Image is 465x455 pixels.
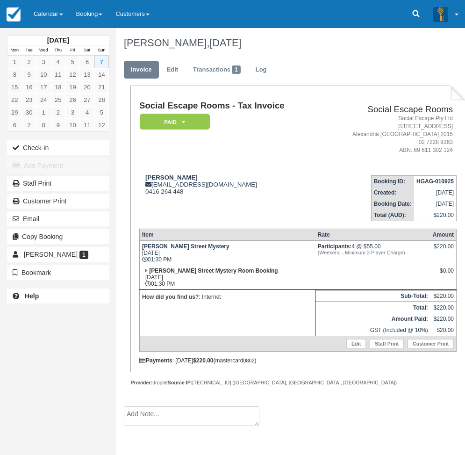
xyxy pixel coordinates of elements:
p: : Internet [142,292,313,302]
a: 6 [80,56,94,68]
div: [EMAIL_ADDRESS][DOMAIN_NAME] 0416 264 448 [139,174,322,195]
h2: Social Escape Rooms [325,105,453,115]
span: [PERSON_NAME] [24,251,78,258]
h1: [PERSON_NAME], [124,37,458,49]
a: 4 [51,56,65,68]
a: 13 [80,68,94,81]
a: Staff Print [370,339,404,348]
img: checkfront-main-nav-mini-logo.png [7,7,21,22]
a: 24 [36,94,51,106]
th: Tue [22,45,36,56]
strong: How did you find us? [142,294,199,300]
img: A3 [433,7,448,22]
a: 1 [7,56,22,68]
th: Amount Paid: [315,313,430,325]
a: Log [249,61,274,79]
span: 1 [79,251,88,259]
a: [PERSON_NAME] 1 [7,247,109,262]
a: 8 [7,68,22,81]
a: Invoice [124,61,159,79]
strong: [PERSON_NAME] Street Mystery [142,243,229,250]
button: Bookmark [7,265,109,280]
a: 9 [22,68,36,81]
a: 3 [65,106,80,119]
a: 10 [36,68,51,81]
a: 14 [94,68,109,81]
em: Paid [140,114,210,130]
a: 12 [94,119,109,131]
td: $20.00 [430,325,457,336]
div: $0.00 [433,267,454,282]
strong: $220.00 [193,357,213,364]
a: 3 [36,56,51,68]
b: Help [25,292,39,300]
strong: Source IP: [168,380,193,385]
button: Copy Booking [7,229,109,244]
a: 18 [51,81,65,94]
th: Thu [51,45,65,56]
a: Transactions1 [186,61,248,79]
td: [DATE] 01:30 PM [139,240,315,265]
a: 30 [22,106,36,119]
a: 12 [65,68,80,81]
td: $220.00 [414,209,457,221]
th: Sub-Total: [315,290,430,302]
a: 10 [65,119,80,131]
button: Email [7,211,109,226]
strong: [PERSON_NAME] [145,174,198,181]
em: (Weekend - Minimum 3 Player Charge) [318,250,428,255]
th: Total: [315,302,430,313]
td: [DATE] 01:30 PM [139,265,315,290]
th: Rate [315,229,430,240]
span: 1 [232,65,241,74]
th: Mon [7,45,22,56]
a: 27 [80,94,94,106]
a: 2 [51,106,65,119]
strong: [PERSON_NAME] Street Mystery Room Booking [149,267,278,274]
strong: Provider: [130,380,152,385]
th: Wed [36,45,51,56]
th: Booking ID: [371,175,414,187]
a: 19 [65,81,80,94]
strong: Participants [318,243,352,250]
a: 4 [80,106,94,119]
td: GST (Included @ 10%) [315,325,430,336]
td: $220.00 [430,313,457,325]
div: $220.00 [433,243,454,257]
span: [DATE] [209,37,241,49]
strong: [DATE] [47,36,69,44]
small: 0802 [243,358,255,363]
strong: HGAG-010925 [416,178,454,185]
div: : [DATE] (mastercard ) [139,357,457,364]
button: Check-in [7,140,109,155]
th: Fri [65,45,80,56]
td: 4 @ $55.00 [315,240,430,265]
th: Sun [94,45,109,56]
a: 7 [22,119,36,131]
a: 29 [7,106,22,119]
th: Sat [80,45,94,56]
a: 11 [80,119,94,131]
th: Booking Date: [371,198,414,209]
a: 9 [51,119,65,131]
a: Paid [139,113,207,130]
a: 15 [7,81,22,94]
td: [DATE] [414,187,457,198]
a: 17 [36,81,51,94]
a: Customer Print [408,339,454,348]
a: Edit [346,339,366,348]
a: Help [7,289,109,303]
a: 6 [7,119,22,131]
th: Created: [371,187,414,198]
div: droplet [TECHNICAL_ID] ([GEOGRAPHIC_DATA], [GEOGRAPHIC_DATA], [GEOGRAPHIC_DATA]) [130,379,465,386]
a: 8 [36,119,51,131]
td: $220.00 [430,302,457,313]
a: 5 [94,106,109,119]
a: 23 [22,94,36,106]
address: Social Escape Pty Ltd [STREET_ADDRESS] Alexandria [GEOGRAPHIC_DATA] 2015 02 7228 9363 ABN: 69 611... [325,115,453,155]
a: 11 [51,68,65,81]
th: Total (AUD): [371,209,414,221]
a: Staff Print [7,176,109,191]
a: 25 [51,94,65,106]
a: Edit [160,61,185,79]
